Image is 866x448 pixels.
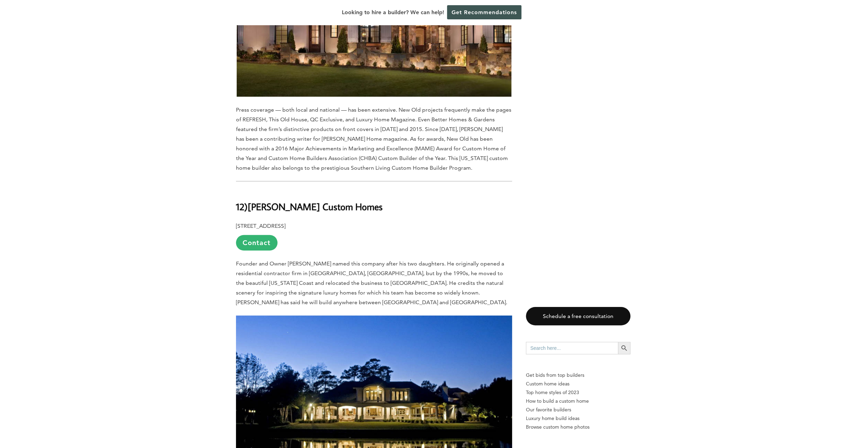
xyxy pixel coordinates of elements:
a: Contact [236,235,277,251]
a: Top home styles of 2023 [526,388,630,397]
b: [PERSON_NAME] Custom Homes [248,200,383,213]
a: Luxury home build ideas [526,414,630,423]
span: Founder and Owner [PERSON_NAME] named this company after his two daughters. He originally opened ... [236,260,507,306]
input: Search here... [526,342,618,354]
b: 12) [236,200,248,213]
a: Our favorite builders [526,405,630,414]
a: Browse custom home photos [526,423,630,431]
a: How to build a custom home [526,397,630,405]
p: Get bids from top builders [526,371,630,380]
a: Schedule a free consultation [526,307,630,325]
svg: Search [620,344,628,352]
a: Custom home ideas [526,380,630,388]
span: Press coverage — both local and national — has been extensive. New Old projects frequently make t... [236,106,511,171]
p: [STREET_ADDRESS] [236,221,512,251]
a: Get Recommendations [447,5,521,19]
